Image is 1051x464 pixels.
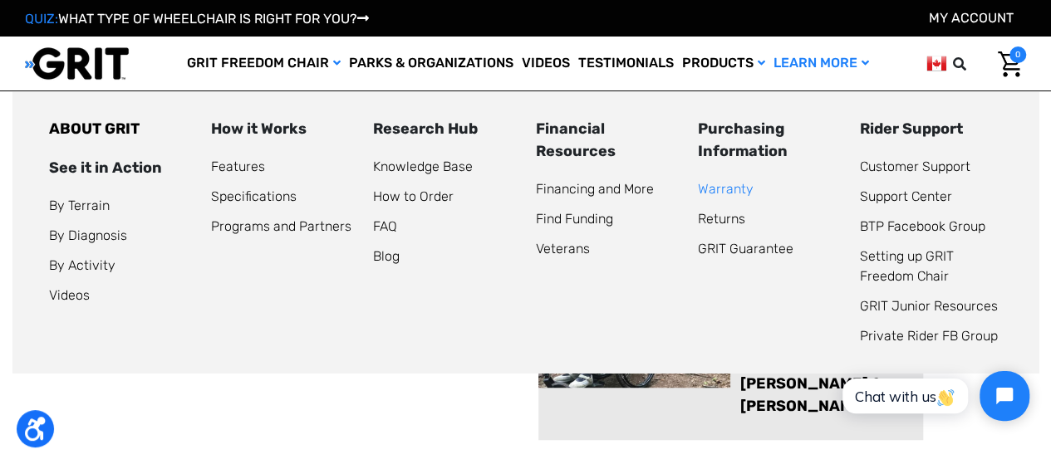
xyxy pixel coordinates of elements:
[518,37,574,90] a: Videos
[1009,46,1026,63] span: 0
[860,328,998,344] a: Private Rider FB Group
[574,37,678,90] a: Testimonials
[211,118,353,140] div: How it Works
[536,211,613,227] a: Find Funding
[211,218,351,234] a: Programs and Partners
[25,11,369,27] a: QUIZ:WHAT TYPE OF WHEELCHAIR IS RIGHT FOR YOU?
[698,211,745,227] a: Returns
[929,10,1014,26] a: Compte
[211,188,297,204] a: Specifications
[860,248,954,284] a: Setting up GRIT Freedom Chair
[211,159,265,174] a: Features
[860,159,970,174] a: Customer Support
[49,120,140,138] a: ABOUT GRIT
[926,53,946,74] img: ca.png
[698,241,793,256] a: GRIT Guarantee
[860,218,985,234] a: BTP Facebook Group
[824,357,1044,435] iframe: Tidio Chat
[536,241,590,256] a: Veterans
[860,118,1002,140] div: Rider Support
[536,118,678,163] div: Financial Resources
[49,257,115,273] a: By Activity
[345,37,518,90] a: Parks & Organizations
[49,287,90,303] a: Videos
[998,51,1022,77] img: Cart
[183,37,345,90] a: GRIT Freedom Chair
[49,227,127,243] a: By Diagnosis
[678,37,769,90] a: Products
[373,118,515,140] div: Research Hub
[860,188,952,204] a: Support Center
[860,298,998,314] a: GRIT Junior Resources
[49,157,191,179] div: See it in Action
[960,46,985,81] input: Search
[985,46,1026,81] a: Panier avec 0 article
[25,11,58,27] span: QUIZ:
[740,352,882,415] strong: -[PERSON_NAME] & [PERSON_NAME]
[373,188,454,204] a: How to Order
[769,37,873,90] a: Learn More
[373,218,397,234] a: FAQ
[49,198,110,213] a: By Terrain
[698,118,840,163] div: Purchasing Information
[536,181,654,197] a: Financing and More
[25,46,129,81] img: GRIT All-Terrain Wheelchair and Mobility Equipment
[698,181,754,197] a: Warranty
[373,159,473,174] a: Knowledge Base
[373,248,400,264] a: Blog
